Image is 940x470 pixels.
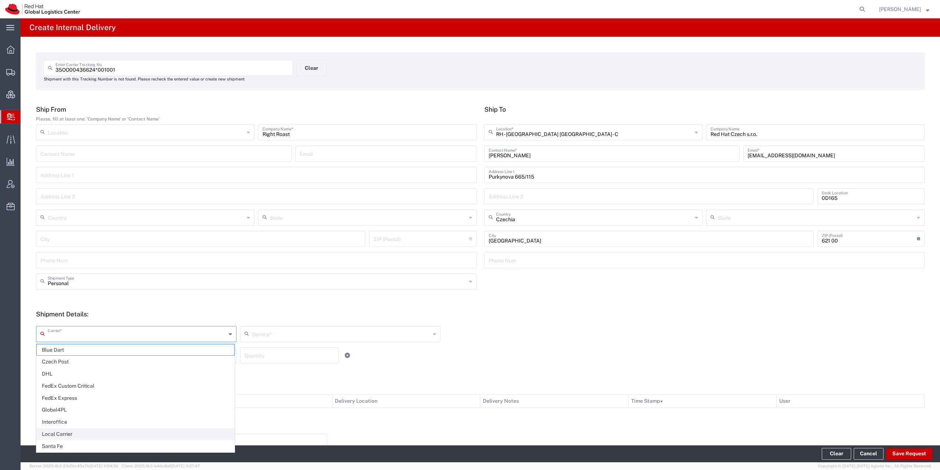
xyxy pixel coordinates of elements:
h5: Shipment Details: [36,310,925,318]
a: Cancel [854,448,883,460]
button: Clear [297,60,326,76]
h5: Delivery Details: [36,384,925,392]
h5: Ship From [36,105,477,113]
a: Add Item [342,350,352,360]
span: [DATE] 11:54:36 [90,464,118,468]
th: Status [184,394,332,408]
div: Please, fill at least one: 'Company Name' or 'Contact Name' [36,116,477,122]
h5: Additional Notes: [36,423,925,431]
span: Local Carrier [37,428,234,440]
th: User [776,394,924,408]
table: Delivery Details: [36,394,925,408]
span: Client: 2025.16.0-b4dc8a9 [122,464,200,468]
span: DHL [37,368,234,380]
div: Shipment with this Tracking Number is not found. Please recheck the entered value or create new s... [44,76,293,82]
button: Clear [822,448,851,460]
button: [PERSON_NAME] [879,5,930,14]
span: Santa Fe [37,441,234,452]
span: FedEx Express [37,392,234,404]
h5: Ship To [484,105,925,113]
th: Delivery Location [332,394,480,408]
span: Eva Ruzickova [879,5,921,13]
span: FedEx Custom Critical [37,380,234,392]
img: logo [5,4,80,15]
span: Copyright © [DATE]-[DATE] Agistix Inc., All Rights Reserved [818,463,931,469]
span: Czech Post [37,356,234,367]
h4: Create Internal Delivery [29,18,116,37]
button: Save Request [886,448,932,460]
span: Interoffice [37,416,234,428]
span: Global4PL [37,404,234,416]
span: [DATE] 11:37:47 [171,464,200,468]
th: Delivery Notes [480,394,628,408]
span: Server: 2025.16.0-21b0bc45e7b [29,464,118,468]
span: Blue Dart [37,344,234,356]
th: Time Stamp [628,394,776,408]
